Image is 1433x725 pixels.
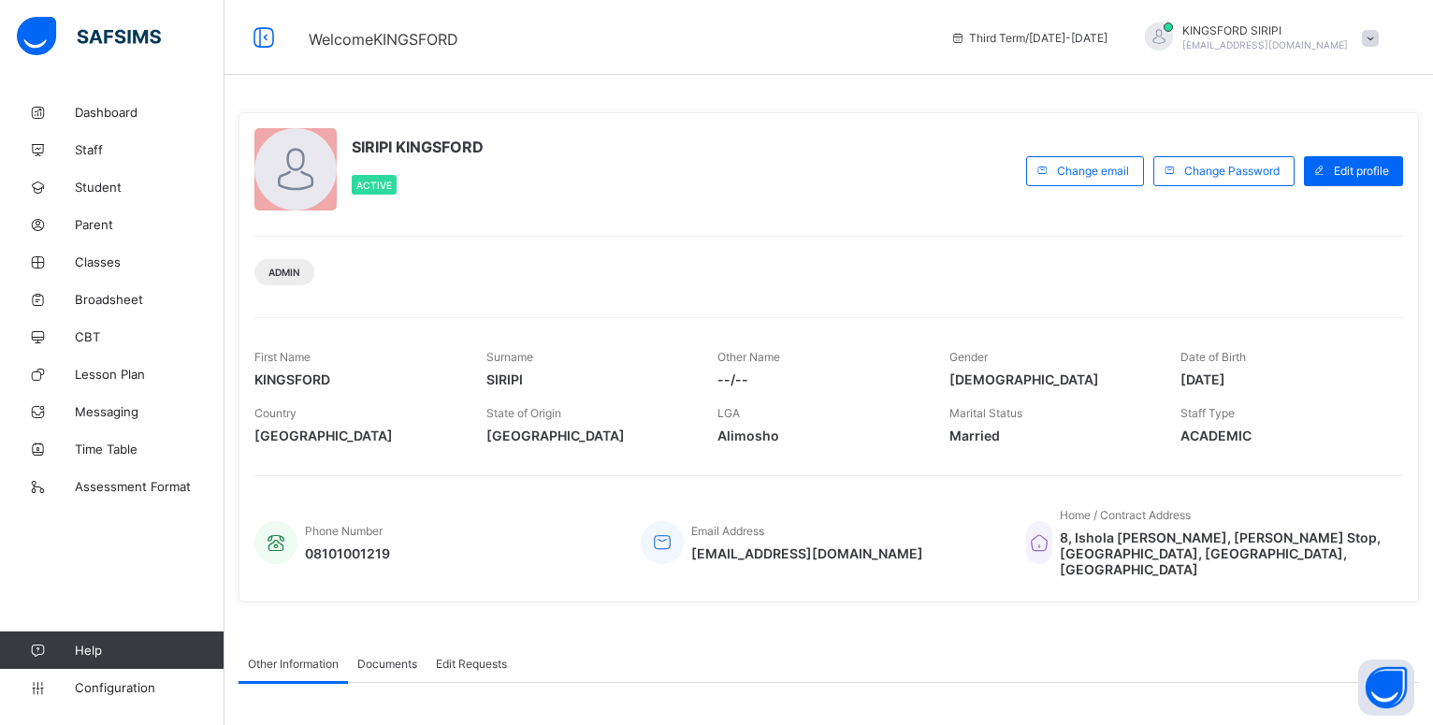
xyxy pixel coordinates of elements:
[1126,22,1388,53] div: KINGSFORDSIRIPI
[75,217,224,232] span: Parent
[1060,529,1384,577] span: 8, Ishola [PERSON_NAME], [PERSON_NAME] Stop, [GEOGRAPHIC_DATA], [GEOGRAPHIC_DATA], [GEOGRAPHIC_DATA]
[1182,23,1348,37] span: KINGSFORD SIRIPI
[486,428,690,443] span: [GEOGRAPHIC_DATA]
[75,643,224,658] span: Help
[949,371,1153,387] span: [DEMOGRAPHIC_DATA]
[691,545,923,561] span: [EMAIL_ADDRESS][DOMAIN_NAME]
[75,404,224,419] span: Messaging
[1334,164,1389,178] span: Edit profile
[1180,406,1235,420] span: Staff Type
[1180,350,1246,364] span: Date of Birth
[1060,508,1191,522] span: Home / Contract Address
[305,545,390,561] span: 08101001219
[357,657,417,671] span: Documents
[1358,660,1414,716] button: Open asap
[309,30,458,49] span: Welcome KINGSFORD
[717,406,740,420] span: LGA
[254,350,311,364] span: First Name
[75,292,224,307] span: Broadsheet
[1180,371,1384,387] span: [DATE]
[1180,428,1384,443] span: ACADEMIC
[949,428,1153,443] span: Married
[1182,39,1348,51] span: [EMAIL_ADDRESS][DOMAIN_NAME]
[17,17,161,56] img: safsims
[352,138,484,156] span: SIRIPI KINGSFORD
[75,254,224,269] span: Classes
[717,350,780,364] span: Other Name
[75,105,224,120] span: Dashboard
[248,657,339,671] span: Other Information
[254,428,458,443] span: [GEOGRAPHIC_DATA]
[254,371,458,387] span: KINGSFORD
[356,180,392,191] span: Active
[949,406,1022,420] span: Marital Status
[486,406,561,420] span: State of Origin
[75,479,224,494] span: Assessment Format
[75,180,224,195] span: Student
[691,524,764,538] span: Email Address
[486,350,533,364] span: Surname
[75,329,224,344] span: CBT
[75,142,224,157] span: Staff
[305,524,383,538] span: Phone Number
[75,367,224,382] span: Lesson Plan
[268,267,300,278] span: Admin
[1184,164,1280,178] span: Change Password
[486,371,690,387] span: SIRIPI
[75,680,224,695] span: Configuration
[717,428,921,443] span: Alimosho
[254,406,297,420] span: Country
[949,350,988,364] span: Gender
[717,371,921,387] span: --/--
[1057,164,1129,178] span: Change email
[436,657,507,671] span: Edit Requests
[75,442,224,457] span: Time Table
[950,31,1107,45] span: session/term information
